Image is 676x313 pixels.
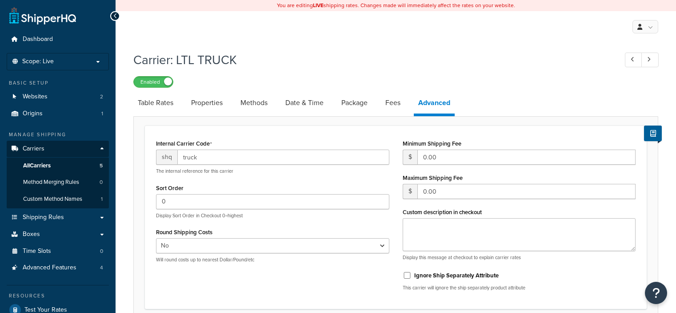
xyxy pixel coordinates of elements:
span: Boxes [23,231,40,238]
a: Time Slots0 [7,243,109,260]
p: Display Sort Order in Checkout 0=highest [156,212,389,219]
div: Resources [7,292,109,300]
a: Date & Time [281,92,328,114]
div: Manage Shipping [7,131,109,138]
a: Methods [236,92,272,114]
a: Advanced [414,92,455,116]
button: Open Resource Center [645,282,667,304]
button: Show Help Docs [644,126,662,141]
span: Time Slots [23,248,51,255]
a: Dashboard [7,31,109,48]
div: Basic Setup [7,79,109,87]
label: Ignore Ship Separately Attribute [414,272,499,280]
b: LIVE [313,1,324,9]
span: Carriers [23,145,44,153]
a: Previous Record [625,53,642,67]
p: The internal reference for this carrier [156,168,389,175]
label: Custom description in checkout [403,209,482,215]
span: 1 [101,195,103,203]
li: Custom Method Names [7,191,109,207]
span: Method Merging Rules [23,179,79,186]
a: Carriers [7,141,109,157]
span: 1 [101,110,103,118]
a: AllCarriers5 [7,158,109,174]
h1: Carrier: LTL TRUCK [133,51,608,69]
span: 0 [100,248,103,255]
span: 5 [100,162,103,170]
a: Table Rates [133,92,178,114]
span: Origins [23,110,43,118]
a: Shipping Rules [7,209,109,226]
span: Websites [23,93,48,101]
p: Will round costs up to nearest Dollar/Pound/etc [156,256,389,263]
a: Custom Method Names1 [7,191,109,207]
span: All Carriers [23,162,51,170]
label: Minimum Shipping Fee [403,140,461,147]
label: Internal Carrier Code [156,140,212,147]
li: Time Slots [7,243,109,260]
span: 0 [100,179,103,186]
span: Dashboard [23,36,53,43]
a: Origins1 [7,106,109,122]
a: Fees [381,92,405,114]
label: Enabled [134,77,173,87]
span: Custom Method Names [23,195,82,203]
li: Method Merging Rules [7,174,109,191]
li: Advanced Features [7,260,109,276]
a: Properties [187,92,227,114]
label: Round Shipping Costs [156,229,212,236]
p: Display this message at checkout to explain carrier rates [403,254,636,261]
li: Websites [7,89,109,105]
span: Advanced Features [23,264,76,272]
span: Scope: Live [22,58,54,65]
a: Boxes [7,226,109,243]
label: Maximum Shipping Fee [403,175,463,181]
li: Origins [7,106,109,122]
a: Advanced Features4 [7,260,109,276]
p: This carrier will ignore the ship separately product attribute [403,285,636,291]
span: 4 [100,264,103,272]
span: $ [403,184,417,199]
a: Method Merging Rules0 [7,174,109,191]
span: shq [156,150,177,165]
span: Shipping Rules [23,214,64,221]
label: Sort Order [156,185,184,191]
span: $ [403,150,417,165]
a: Package [337,92,372,114]
li: Carriers [7,141,109,208]
a: Next Record [641,53,659,67]
span: 2 [100,93,103,101]
a: Websites2 [7,89,109,105]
